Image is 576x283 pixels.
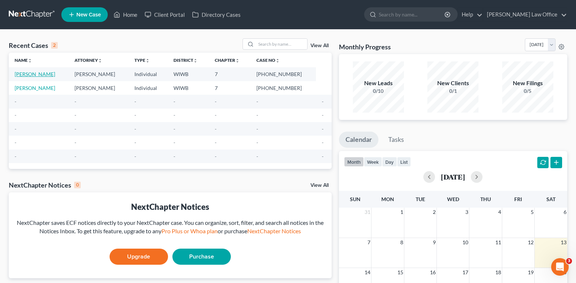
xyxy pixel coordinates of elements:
span: - [75,112,76,118]
a: Chapterunfold_more [215,57,240,63]
span: 31 [364,208,371,216]
span: - [256,112,258,118]
span: 2 [432,208,436,216]
span: 17 [462,268,469,277]
div: New Filings [502,79,553,87]
h2: [DATE] [441,173,465,181]
a: Attorneyunfold_more [75,57,102,63]
span: - [173,126,175,132]
iframe: Intercom live chat [551,258,569,276]
span: - [173,98,175,105]
span: 1 [400,208,404,216]
span: Wed [447,196,459,202]
span: - [173,139,175,146]
i: unfold_more [235,59,240,63]
span: 15 [397,268,404,277]
h3: Monthly Progress [339,42,391,51]
span: - [75,98,76,105]
span: - [215,98,217,105]
a: Directory Cases [188,8,244,21]
span: - [15,139,16,146]
i: unfold_more [275,59,280,63]
a: Home [110,8,141,21]
span: - [256,98,258,105]
button: month [344,157,364,167]
span: Sun [350,196,361,202]
span: - [15,98,16,105]
input: Search by name... [379,8,446,21]
td: [PERSON_NAME] [69,81,129,95]
span: - [75,139,76,146]
span: - [173,112,175,118]
span: New Case [76,12,101,18]
td: [PHONE_NUMBER] [251,67,316,81]
td: [PHONE_NUMBER] [251,81,316,95]
span: - [75,153,76,159]
span: - [215,153,217,159]
div: NextChapter saves ECF notices directly to your NextChapter case. You can organize, sort, filter, ... [15,219,326,235]
a: Case Nounfold_more [256,57,280,63]
a: [PERSON_NAME] Law Office [483,8,567,21]
span: - [322,139,324,146]
span: - [322,112,324,118]
button: week [364,157,382,167]
a: Purchase [172,249,231,265]
span: - [15,126,16,132]
a: View All [310,183,329,188]
td: WIWB [168,81,209,95]
i: unfold_more [193,59,198,63]
span: 10 [462,238,469,247]
a: View All [310,43,329,48]
td: 7 [209,81,251,95]
i: unfold_more [145,59,150,63]
span: Fri [514,196,522,202]
span: 8 [400,238,404,247]
span: - [322,153,324,159]
span: Tue [416,196,425,202]
td: Individual [129,67,168,81]
div: 0/5 [502,87,553,95]
span: 5 [530,208,534,216]
div: 2 [51,42,58,49]
span: 6 [563,208,567,216]
span: - [322,126,324,132]
div: 0/10 [353,87,404,95]
a: Typeunfold_more [134,57,150,63]
div: 0/1 [427,87,478,95]
td: Individual [129,81,168,95]
a: Help [458,8,482,21]
button: day [382,157,397,167]
span: Mon [381,196,394,202]
div: NextChapter Notices [15,201,326,212]
span: 12 [527,238,534,247]
button: list [397,157,411,167]
span: - [173,153,175,159]
span: 11 [495,238,502,247]
td: [PERSON_NAME] [69,67,129,81]
a: Tasks [382,132,411,148]
i: unfold_more [98,59,102,63]
span: - [134,112,136,118]
span: 16 [429,268,436,277]
span: - [75,126,76,132]
span: - [322,98,324,105]
span: 3 [566,258,572,264]
span: - [215,126,217,132]
span: 7 [367,238,371,247]
a: NextChapter Notices [247,227,301,234]
div: Recent Cases [9,41,58,50]
span: - [215,139,217,146]
span: Sat [546,196,556,202]
span: - [134,98,136,105]
div: NextChapter Notices [9,181,81,189]
span: - [134,126,136,132]
td: 7 [209,67,251,81]
span: - [15,112,16,118]
a: [PERSON_NAME] [15,85,55,91]
div: New Leads [353,79,404,87]
a: [PERSON_NAME] [15,71,55,77]
input: Search by name... [256,39,307,49]
i: unfold_more [28,59,32,63]
span: 3 [465,208,469,216]
a: Pro Plus or Whoa plan [161,227,218,234]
